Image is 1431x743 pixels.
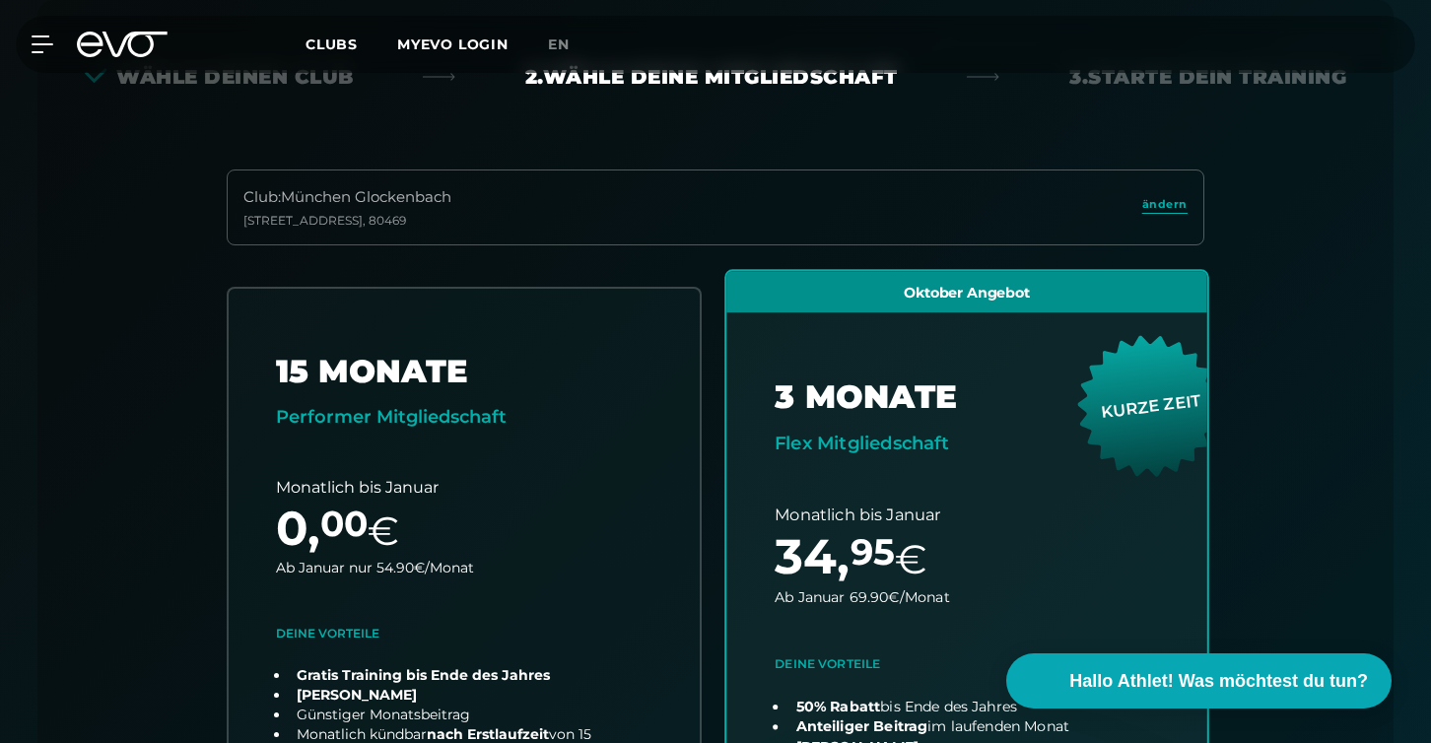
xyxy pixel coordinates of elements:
[1142,196,1188,219] a: ändern
[243,213,451,229] div: [STREET_ADDRESS] , 80469
[397,35,509,53] a: MYEVO LOGIN
[306,35,358,53] span: Clubs
[306,34,397,53] a: Clubs
[243,186,451,209] div: Club : München Glockenbach
[1142,196,1188,213] span: ändern
[1006,653,1392,709] button: Hallo Athlet! Was möchtest du tun?
[548,35,570,53] span: en
[1069,668,1368,695] span: Hallo Athlet! Was möchtest du tun?
[548,34,593,56] a: en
